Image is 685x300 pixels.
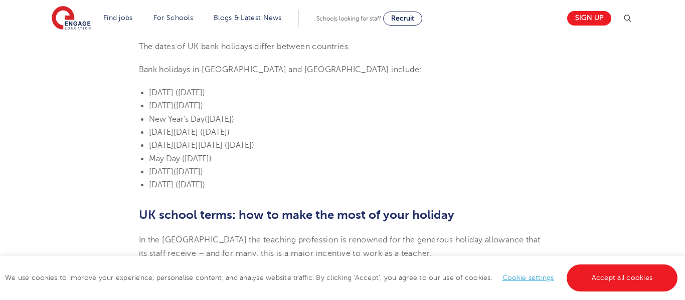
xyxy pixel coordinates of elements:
span: May Day ([DATE]) [149,154,212,163]
span: ([DATE]) [174,167,203,176]
span: Recruit [391,15,414,22]
span: In the [GEOGRAPHIC_DATA] the teaching profession is renowned for the generous holiday allowance t... [139,235,541,257]
span: [DATE] [149,101,174,110]
span: New Year’s Day [149,115,205,124]
a: Sign up [567,11,611,26]
span: [DATE] [149,167,174,176]
span: ([DATE]) [176,88,205,97]
img: Engage Education [52,6,91,31]
span: UK school terms: how to make the most of your holiday [139,208,454,222]
span: ([DATE]) [174,101,203,110]
span: [DATE] ([DATE]) [149,180,205,189]
span: [DATE][DATE] ([DATE]) [149,128,230,137]
span: We use cookies to improve your experience, personalise content, and analyse website traffic. By c... [5,274,680,281]
span: The dates of UK bank holidays differ between countries. [139,42,351,51]
span: ([DATE]) [205,115,234,124]
a: Cookie settings [502,274,554,281]
span: [DATE][DATE][DATE] ([DATE]) [149,141,254,150]
a: Recruit [383,12,422,26]
span: [DATE] [149,88,174,97]
a: Find jobs [103,14,133,22]
a: Blogs & Latest News [214,14,282,22]
span: Bank holidays in [GEOGRAPHIC_DATA] and [GEOGRAPHIC_DATA] include: [139,65,422,74]
span: Schools looking for staff [316,15,381,22]
a: Accept all cookies [567,264,678,291]
a: For Schools [153,14,193,22]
